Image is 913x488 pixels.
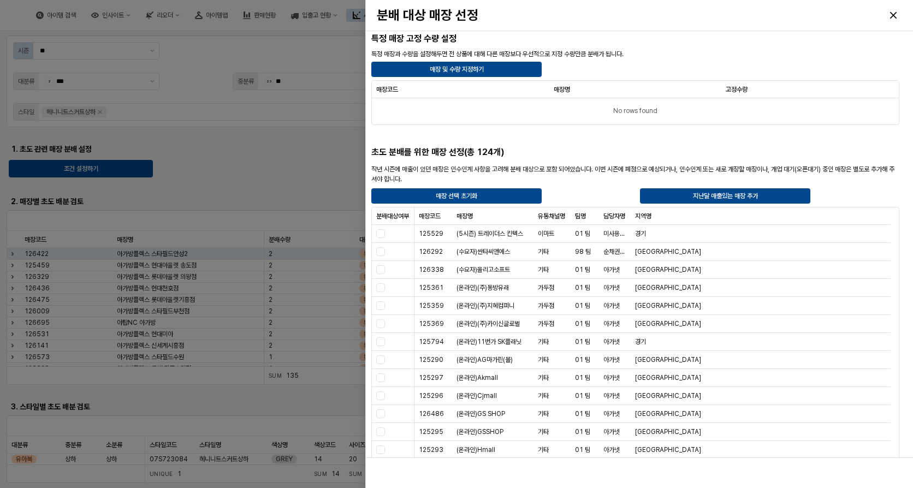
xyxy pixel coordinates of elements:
[371,33,899,44] h5: 특정 매장 고정 수량 설정
[640,188,810,204] button: 지난달 매출있는 매장 추가
[635,355,701,364] span: [GEOGRAPHIC_DATA]
[635,301,701,310] span: [GEOGRAPHIC_DATA]
[574,391,590,400] span: 01 팀
[574,373,590,382] span: 01 팀
[603,229,626,238] span: 미사용매장
[456,229,523,238] span: (5시즌) 트레이더스 킨텍스
[371,49,899,59] p: 특정 매장과 수량을 설정해두면 전 상품에 대해 다른 매장보다 우선적으로 지정 수량만큼 분배가 됩니다.
[574,355,590,364] span: 01 팀
[574,265,590,274] span: 01 팀
[574,319,590,328] span: 01 팀
[538,212,565,221] span: 유통채널명
[603,247,626,256] span: 순채권 직영
[603,283,620,292] span: 아가넷
[635,319,701,328] span: [GEOGRAPHIC_DATA]
[885,7,902,24] button: Close
[603,391,620,400] span: 아가넷
[538,265,549,274] span: 기타
[538,247,549,256] span: 기타
[574,337,590,346] span: 01 팀
[456,373,498,382] span: (온라인)Akmall
[372,98,899,124] div: No rows found
[456,283,509,292] span: (온라인)(주)동방유래
[456,409,505,418] span: (온라인)GS SHOP
[635,391,701,400] span: [GEOGRAPHIC_DATA]
[456,247,510,256] span: (수요자)싼타씨앤에스
[419,283,443,292] span: 125361
[538,391,549,400] span: 기타
[635,337,646,346] span: 경기
[376,212,409,221] span: 분배대상여부
[538,301,554,310] span: 가두점
[603,319,620,328] span: 아가넷
[456,337,521,346] span: (온라인)11번가 SK플래닛
[419,265,444,274] span: 126338
[603,265,620,274] span: 아가넷
[692,192,757,200] p: 지난달 매출있는 매장 추가
[603,409,620,418] span: 아가넷
[635,265,701,274] span: [GEOGRAPHIC_DATA]
[456,319,520,328] span: (온라인)(주)카이신글로벌
[419,229,443,238] span: 125529
[603,373,620,382] span: 아가넷
[538,337,549,346] span: 기타
[419,409,444,418] span: 126486
[635,229,646,238] span: 경기
[726,85,748,94] span: 고정수량
[574,247,590,256] span: 98 팀
[635,373,701,382] span: [GEOGRAPHIC_DATA]
[603,445,620,454] span: 아가넷
[554,85,570,94] span: 매장명
[603,337,620,346] span: 아가넷
[456,301,514,310] span: (온라인)(주)지혜컴퍼니
[419,391,443,400] span: 125296
[419,212,441,221] span: 매장코드
[635,409,701,418] span: [GEOGRAPHIC_DATA]
[635,427,701,436] span: [GEOGRAPHIC_DATA]
[538,319,554,328] span: 가두점
[574,445,590,454] span: 01 팀
[371,188,542,204] button: 매장 선택 초기화
[603,212,625,221] span: 담당자명
[603,301,620,310] span: 아가넷
[635,445,701,454] span: [GEOGRAPHIC_DATA]
[456,445,495,454] span: (온라인)Hmall
[436,192,477,200] p: 매장 선택 초기화
[538,445,549,454] span: 기타
[603,355,620,364] span: 아가넷
[635,247,701,256] span: [GEOGRAPHIC_DATA]
[635,212,651,221] span: 지역명
[419,301,444,310] span: 125359
[419,355,443,364] span: 125290
[574,212,585,221] span: 팀명
[419,319,444,328] span: 125369
[456,391,497,400] span: (온라인)Cjmall
[377,8,769,23] h3: 분배 대상 매장 선정
[376,85,398,94] span: 매장코드
[419,445,443,454] span: 125293
[635,283,701,292] span: [GEOGRAPHIC_DATA]
[538,355,549,364] span: 기타
[456,265,510,274] span: (수요자)올리고소프트
[456,427,503,436] span: (온라인)GSSHOP
[419,427,443,436] span: 125295
[538,409,549,418] span: 기타
[419,247,443,256] span: 126292
[456,212,473,221] span: 매장명
[574,427,590,436] span: 01 팀
[574,229,590,238] span: 01 팀
[419,373,443,382] span: 125297
[456,355,513,364] span: (온라인)AG마가린(몰)
[538,427,549,436] span: 기타
[371,164,899,184] p: 작년 시즌에 매출이 있던 매장은 인수인계 사항을 고려해 분배 대상으로 포함 되어있습니다. 이번 시즌에 폐점으로 예상되거나, 인수인계 또는 새로 개장할 매장이나, 개업 대기(오...
[419,337,444,346] span: 125794
[371,147,631,158] h5: 초도 분배를 위한 매장 선정(총 124개)
[371,62,542,77] button: 매장 및 수량 지정하기
[574,283,590,292] span: 01 팀
[574,409,590,418] span: 01 팀
[538,229,554,238] span: 이마트
[603,427,620,436] span: 아가넷
[538,283,554,292] span: 가두점
[429,65,483,74] p: 매장 및 수량 지정하기
[538,373,549,382] span: 기타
